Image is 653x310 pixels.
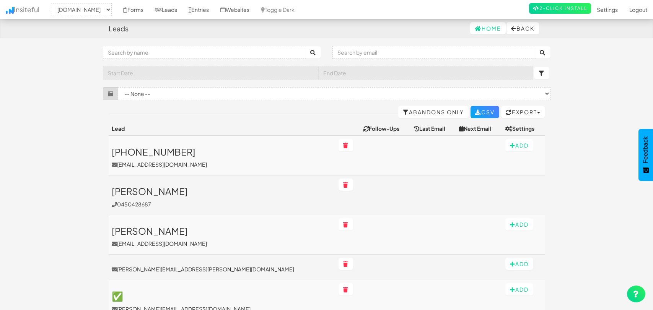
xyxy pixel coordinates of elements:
[109,122,335,136] th: Lead
[505,283,533,295] button: Add
[112,186,332,196] h3: [PERSON_NAME]
[103,67,318,80] input: Start Date
[456,122,502,136] th: Next Email
[470,22,506,34] a: Home
[6,7,14,14] img: icon.png
[332,46,536,59] input: Search by email
[318,67,533,80] input: End Date
[505,258,533,270] button: Add
[638,129,653,181] button: Feedback - Show survey
[398,106,469,118] a: Abandons Only
[112,147,332,157] h3: [PHONE_NUMBER]
[506,22,539,34] button: Back
[112,200,332,208] p: 0450428687
[501,106,545,118] button: Export
[109,25,129,32] h4: Leads
[502,122,545,136] th: Settings
[112,147,332,168] a: [PHONE_NUMBER][EMAIL_ADDRESS][DOMAIN_NAME]
[112,226,332,247] a: [PERSON_NAME][EMAIL_ADDRESS][DOMAIN_NAME]
[112,186,332,208] a: [PERSON_NAME]0450428687
[112,161,332,168] p: [EMAIL_ADDRESS][DOMAIN_NAME]
[112,265,332,273] a: [PERSON_NAME][EMAIL_ADDRESS][PERSON_NAME][DOMAIN_NAME]
[505,139,533,151] button: Add
[505,218,533,230] button: Add
[103,46,306,59] input: Search by name
[529,3,591,14] a: 2-Click Install
[112,291,332,301] h3: ✅
[112,226,332,236] h3: [PERSON_NAME]
[471,106,499,118] a: CSV
[411,122,456,136] th: Last Email
[360,122,411,136] th: Follow-Ups
[642,136,649,163] span: Feedback
[112,240,332,247] p: [EMAIL_ADDRESS][DOMAIN_NAME]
